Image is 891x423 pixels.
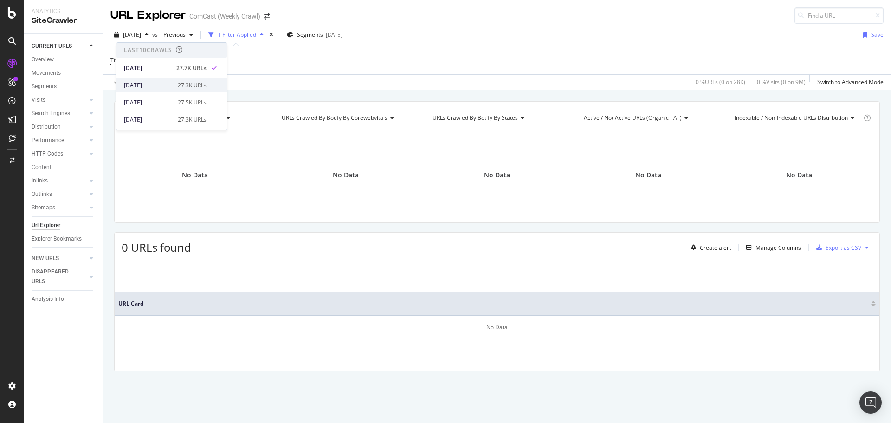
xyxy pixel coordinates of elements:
span: No Data [182,170,208,180]
div: Save [871,31,884,39]
a: Inlinks [32,176,87,186]
a: Movements [32,68,96,78]
a: NEW URLS [32,254,87,263]
input: Find a URL [794,7,884,24]
span: URLs Crawled By Botify By corewebvitals [282,114,387,122]
span: 0 URLs found [122,240,191,255]
span: Active / Not Active URLs (organic - all) [584,114,682,122]
div: NEW URLS [32,254,59,263]
div: Explorer Bookmarks [32,234,82,244]
div: Export as CSV [826,244,861,252]
button: Apply [110,75,137,90]
span: URL Card [118,299,869,308]
span: Titles [110,56,124,64]
button: Export as CSV [813,240,861,255]
div: Visits [32,95,45,105]
div: Switch to Advanced Mode [817,78,884,86]
div: [DATE] [124,98,172,107]
span: Segments [297,31,323,39]
div: 0 % Visits ( 0 on 9M ) [757,78,806,86]
span: No Data [484,170,510,180]
span: vs [152,31,160,39]
div: Manage Columns [755,244,801,252]
a: Overview [32,55,96,65]
span: No Data [333,170,359,180]
div: Content [32,163,52,172]
div: Performance [32,136,64,145]
div: Analytics [32,7,95,15]
a: Segments [32,82,96,91]
div: Inlinks [32,176,48,186]
h4: Active / Not Active URLs [582,111,713,125]
div: No Data [115,316,879,339]
a: Analysis Info [32,294,96,304]
button: Manage Columns [742,242,801,253]
div: arrow-right-arrow-left [264,13,270,20]
span: Previous [160,31,186,39]
a: Outlinks [32,189,87,199]
div: SiteCrawler [32,15,95,26]
div: DISAPPEARED URLS [32,267,78,286]
a: Url Explorer [32,221,96,230]
div: Create alert [700,244,731,252]
div: Segments [32,82,57,91]
a: HTTP Codes [32,149,87,159]
div: 27.5K URLs [178,98,207,107]
div: URL Explorer [110,7,186,23]
div: [DATE] [326,31,342,39]
div: Overview [32,55,54,65]
div: CURRENT URLS [32,41,72,51]
button: Create alert [687,240,731,255]
h4: URLs Crawled By Botify By states [431,111,562,125]
div: Distribution [32,122,61,132]
h4: Indexable / Non-Indexable URLs Distribution [733,111,862,125]
div: ComCast (Weekly Crawl) [189,12,260,21]
button: Previous [160,27,197,42]
div: 27.3K URLs [178,116,207,124]
a: Explorer Bookmarks [32,234,96,244]
span: URLs Crawled By Botify By states [433,114,518,122]
a: CURRENT URLS [32,41,87,51]
a: DISAPPEARED URLS [32,267,87,286]
a: Distribution [32,122,87,132]
span: 2025 Sep. 6th [123,31,141,39]
button: Save [859,27,884,42]
div: Movements [32,68,61,78]
div: Sitemaps [32,203,55,213]
div: 0 % URLs ( 0 on 28K ) [696,78,745,86]
h4: URLs Crawled By Botify By corewebvitals [280,111,411,125]
div: 1 Filter Applied [218,31,256,39]
span: No Data [635,170,661,180]
button: 1 Filter Applied [205,27,267,42]
div: Outlinks [32,189,52,199]
a: Content [32,163,96,172]
div: [DATE] [124,81,172,90]
div: [DATE] [124,116,172,124]
a: Visits [32,95,87,105]
div: Analysis Info [32,294,64,304]
a: Sitemaps [32,203,87,213]
div: Last 10 Crawls [124,46,172,54]
div: Open Intercom Messenger [859,391,882,414]
div: HTTP Codes [32,149,63,159]
a: Search Engines [32,109,87,118]
div: 27.3K URLs [178,81,207,90]
div: Url Explorer [32,221,60,230]
div: times [267,30,275,39]
div: Search Engines [32,109,70,118]
div: 27.7K URLs [176,64,207,72]
button: Segments[DATE] [283,27,346,42]
span: Indexable / Non-Indexable URLs distribution [735,114,848,122]
a: Performance [32,136,87,145]
button: [DATE] [110,27,152,42]
span: No Data [786,170,812,180]
div: [DATE] [124,64,171,72]
button: Switch to Advanced Mode [814,75,884,90]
